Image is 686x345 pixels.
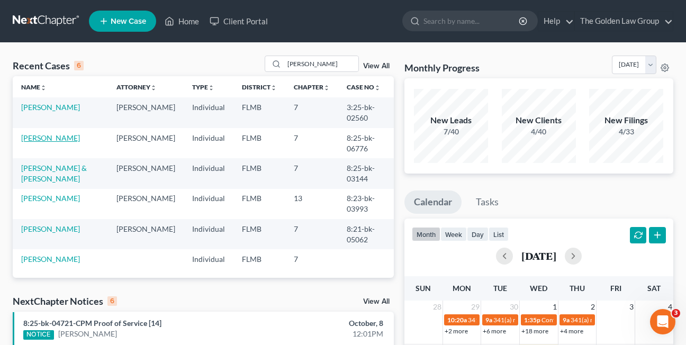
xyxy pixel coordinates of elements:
h3: Monthly Progress [404,61,480,74]
a: [PERSON_NAME] [21,194,80,203]
td: 8:21-bk-05062 [338,219,394,249]
span: Sun [416,284,431,293]
a: Help [538,12,574,31]
td: FLMB [233,189,285,219]
td: FLMB [233,219,285,249]
a: +18 more [521,327,548,335]
div: New Leads [414,114,488,126]
div: October, 8 [270,318,383,329]
a: Districtunfold_more [242,83,277,91]
span: Fri [610,284,621,293]
td: [PERSON_NAME] [108,219,184,249]
a: [PERSON_NAME] [21,224,80,233]
a: [PERSON_NAME] [58,329,117,339]
h2: [DATE] [521,250,556,261]
a: +4 more [560,327,583,335]
td: Individual [184,158,233,188]
span: Sat [647,284,661,293]
span: 9a [563,316,570,324]
a: View All [363,62,390,70]
a: Typeunfold_more [192,83,214,91]
span: 3 [628,301,635,313]
button: week [440,227,467,241]
td: [PERSON_NAME] [108,189,184,219]
span: 29 [470,301,481,313]
div: NOTICE [23,330,54,340]
input: Search by name... [423,11,520,31]
div: NextChapter Notices [13,295,117,307]
td: 8:25-bk-03144 [338,158,394,188]
div: 12:01PM [270,329,383,339]
td: 8:23-bk-03993 [338,189,394,219]
iframe: Intercom live chat [650,309,675,334]
td: 8:25-bk-06776 [338,128,394,158]
td: Individual [184,189,233,219]
td: [PERSON_NAME] [108,97,184,128]
a: [PERSON_NAME] [21,103,80,112]
td: [PERSON_NAME] [108,158,184,188]
a: [PERSON_NAME] & [PERSON_NAME] [21,164,87,183]
div: 6 [107,296,117,306]
a: Client Portal [204,12,273,31]
a: Home [159,12,204,31]
td: Individual [184,219,233,249]
span: 10:20a [447,316,467,324]
a: [PERSON_NAME] [21,133,80,142]
a: 8:25-bk-04721-CPM Proof of Service [14] [23,319,161,328]
span: 2 [590,301,596,313]
td: 7 [285,219,338,249]
div: 6 [74,61,84,70]
button: month [412,227,440,241]
a: [PERSON_NAME] [21,255,80,264]
a: Attorneyunfold_more [116,83,157,91]
a: The Golden Law Group [575,12,673,31]
td: 7 [285,128,338,158]
td: Individual [184,128,233,158]
a: Calendar [404,190,462,214]
div: 4/40 [502,126,576,137]
a: +2 more [445,327,468,335]
i: unfold_more [40,85,47,91]
span: 341(a) meeting for [PERSON_NAME] [468,316,570,324]
span: 1:35p [524,316,540,324]
span: New Case [111,17,146,25]
i: unfold_more [323,85,330,91]
span: 4 [667,301,673,313]
div: 7/40 [414,126,488,137]
td: 13 [285,189,338,219]
span: Mon [453,284,471,293]
td: 7 [285,158,338,188]
a: +6 more [483,327,506,335]
input: Search by name... [284,56,358,71]
i: unfold_more [270,85,277,91]
div: New Clients [502,114,576,126]
div: Recent Cases [13,59,84,72]
span: Wed [530,284,547,293]
i: unfold_more [374,85,381,91]
span: 341(a) meeting for [PERSON_NAME] [493,316,595,324]
div: 4/33 [589,126,663,137]
span: Tue [493,284,507,293]
a: Chapterunfold_more [294,83,330,91]
span: Thu [570,284,585,293]
td: FLMB [233,158,285,188]
span: 1 [552,301,558,313]
span: 3 [672,309,680,317]
i: unfold_more [208,85,214,91]
i: unfold_more [150,85,157,91]
td: FLMB [233,97,285,128]
td: 7 [285,249,338,269]
a: Case Nounfold_more [347,83,381,91]
td: 3:25-bk-02560 [338,97,394,128]
span: Confirmation Hearing for [PERSON_NAME] [541,316,663,324]
td: 7 [285,97,338,128]
td: Individual [184,249,233,269]
span: 30 [509,301,519,313]
td: [PERSON_NAME] [108,128,184,158]
button: list [489,227,509,241]
a: Tasks [466,190,508,214]
span: 9a [485,316,492,324]
a: Nameunfold_more [21,83,47,91]
td: FLMB [233,249,285,269]
div: New Filings [589,114,663,126]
